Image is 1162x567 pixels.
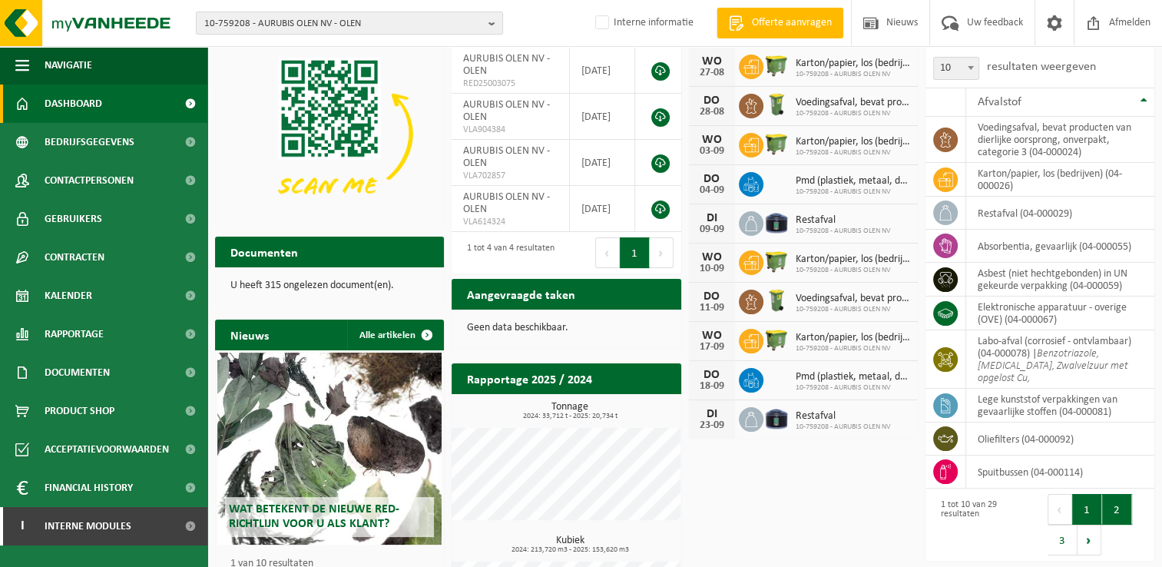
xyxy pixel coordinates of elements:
div: DI [697,212,727,224]
span: 10-759208 - AURUBIS OLEN NV [796,305,910,314]
span: 10 [933,57,979,80]
div: WO [697,55,727,68]
label: Interne informatie [592,12,694,35]
div: 23-09 [697,420,727,431]
div: WO [697,330,727,342]
img: CR-SU-1C-5000-000-02 [763,405,790,431]
td: spuitbussen (04-000114) [966,456,1154,489]
span: 10-759208 - AURUBIS OLEN NV [796,266,910,275]
div: 09-09 [697,224,727,235]
div: DO [697,369,727,381]
button: Previous [1048,494,1072,525]
img: WB-1100-HPE-GN-50 [763,52,790,78]
span: Acceptatievoorwaarden [45,430,169,469]
span: Pmd (plastiek, metaal, drankkartons) (bedrijven) [796,371,910,383]
img: WB-1100-HPE-GN-50 [763,248,790,274]
span: 10-759208 - AURUBIS OLEN NV [796,383,910,393]
div: DO [697,173,727,185]
div: 27-08 [697,68,727,78]
span: Contactpersonen [45,161,134,200]
span: Bedrijfsgegevens [45,123,134,161]
h3: Kubiek [459,535,680,554]
a: Alle artikelen [347,320,442,350]
td: restafval (04-000029) [966,197,1154,230]
span: AURUBIS OLEN NV - OLEN [463,53,550,77]
button: 3 [1048,525,1078,555]
span: Wat betekent de nieuwe RED-richtlijn voor u als klant? [229,503,399,530]
span: Interne modules [45,507,131,545]
img: CR-SU-1C-5000-000-02 [763,209,790,235]
h3: Tonnage [459,402,680,420]
td: asbest (niet hechtgebonden) in UN gekeurde verpakking (04-000059) [966,263,1154,297]
div: WO [697,251,727,264]
h2: Rapportage 2025 / 2024 [452,363,607,393]
td: [DATE] [570,140,636,186]
span: 10-759208 - AURUBIS OLEN NV [796,187,910,197]
span: Karton/papier, los (bedrijven) [796,58,910,70]
span: Financial History [45,469,133,507]
span: 10-759208 - AURUBIS OLEN NV [796,148,910,157]
div: DO [697,94,727,107]
button: Next [1078,525,1101,555]
span: 10-759208 - AURUBIS OLEN NV - OLEN [204,12,482,35]
div: 03-09 [697,146,727,157]
span: Dashboard [45,85,102,123]
span: Gebruikers [45,200,102,238]
span: 10-759208 - AURUBIS OLEN NV [796,109,910,118]
span: Restafval [796,214,891,227]
span: 10-759208 - AURUBIS OLEN NV [796,227,891,236]
span: Product Shop [45,392,114,430]
h2: Documenten [215,237,313,267]
span: Voedingsafval, bevat producten van dierlijke oorsprong, onverpakt, categorie 3 [796,97,910,109]
span: RED25003075 [463,78,557,90]
td: voedingsafval, bevat producten van dierlijke oorsprong, onverpakt, categorie 3 (04-000024) [966,117,1154,163]
span: 10-759208 - AURUBIS OLEN NV [796,344,910,353]
div: DI [697,408,727,420]
div: 18-09 [697,381,727,392]
span: VLA904384 [463,124,557,136]
div: WO [697,134,727,146]
span: 10-759208 - AURUBIS OLEN NV [796,70,910,79]
a: Wat betekent de nieuwe RED-richtlijn voor u als klant? [217,353,442,545]
span: 2024: 33,712 t - 2025: 20,734 t [459,413,680,420]
h2: Aangevraagde taken [452,279,591,309]
p: Geen data beschikbaar. [467,323,665,333]
img: WB-1100-HPE-GN-50 [763,327,790,353]
span: AURUBIS OLEN NV - OLEN [463,99,550,123]
span: Karton/papier, los (bedrijven) [796,254,910,266]
span: Afvalstof [978,96,1021,108]
td: oliefilters (04-000092) [966,423,1154,456]
span: Restafval [796,410,891,423]
td: [DATE] [570,186,636,232]
span: 2024: 213,720 m3 - 2025: 153,620 m3 [459,546,680,554]
span: Voedingsafval, bevat producten van dierlijke oorsprong, onverpakt, categorie 3 [796,293,910,305]
td: [DATE] [570,48,636,94]
span: Pmd (plastiek, metaal, drankkartons) (bedrijven) [796,175,910,187]
img: WB-1100-HPE-GN-50 [763,131,790,157]
button: 10-759208 - AURUBIS OLEN NV - OLEN [196,12,503,35]
span: AURUBIS OLEN NV - OLEN [463,191,550,215]
h2: Nieuws [215,320,284,350]
label: resultaten weergeven [987,61,1096,73]
div: 11-09 [697,303,727,313]
td: lege kunststof verpakkingen van gevaarlijke stoffen (04-000081) [966,389,1154,423]
a: Bekijk rapportage [567,393,680,424]
td: labo-afval (corrosief - ontvlambaar) (04-000078) | [966,330,1154,389]
img: WB-0140-HPE-GN-50 [763,287,790,313]
td: karton/papier, los (bedrijven) (04-000026) [966,163,1154,197]
span: Rapportage [45,315,104,353]
td: [DATE] [570,94,636,140]
span: VLA614324 [463,216,557,228]
span: VLA702857 [463,170,557,182]
div: 1 tot 4 van 4 resultaten [459,236,555,270]
div: DO [697,290,727,303]
button: 1 [620,237,650,268]
div: 17-09 [697,342,727,353]
span: 10-759208 - AURUBIS OLEN NV [796,423,891,432]
span: AURUBIS OLEN NV - OLEN [463,145,550,169]
button: Next [650,237,674,268]
p: U heeft 315 ongelezen document(en). [230,280,429,291]
span: Kalender [45,277,92,315]
div: 1 tot 10 van 29 resultaten [933,492,1032,557]
td: absorbentia, gevaarlijk (04-000055) [966,230,1154,263]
